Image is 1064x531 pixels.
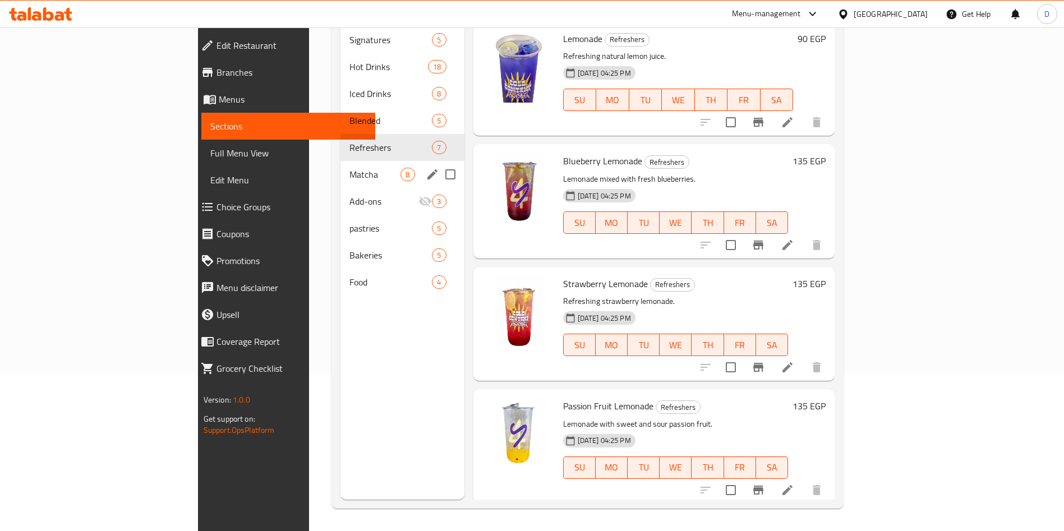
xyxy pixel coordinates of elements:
[798,31,826,47] h6: 90 EGP
[628,211,660,234] button: TU
[600,215,623,231] span: MO
[761,337,784,353] span: SA
[803,232,830,258] button: delete
[803,109,830,136] button: delete
[781,361,794,374] a: Edit menu item
[781,116,794,129] a: Edit menu item
[696,337,719,353] span: TH
[632,215,655,231] span: TU
[192,301,376,328] a: Upsell
[401,169,414,180] span: 8
[429,62,445,72] span: 18
[340,107,464,134] div: Blended5
[349,275,432,289] span: Food
[629,89,662,111] button: TU
[432,250,445,261] span: 5
[563,275,648,292] span: Strawberry Lemonade
[724,456,756,479] button: FR
[656,401,700,414] span: Refreshers
[192,86,376,113] a: Menus
[217,362,367,375] span: Grocery Checklist
[349,168,400,181] div: Matcha
[729,337,752,353] span: FR
[340,215,464,242] div: pastries5
[192,355,376,382] a: Grocery Checklist
[568,459,591,475] span: SU
[634,92,658,108] span: TU
[563,49,794,63] p: Refreshing natural lemon juice.
[432,89,445,99] span: 8
[432,87,446,100] div: items
[349,87,432,100] span: Iced Drinks
[482,31,554,103] img: Lemonade
[854,8,928,20] div: [GEOGRAPHIC_DATA]
[719,110,743,134] span: Select to update
[600,459,623,475] span: MO
[656,400,701,414] div: Refreshers
[568,337,591,353] span: SU
[349,33,432,47] span: Signatures
[432,142,445,153] span: 7
[210,146,367,160] span: Full Menu View
[781,238,794,252] a: Edit menu item
[803,477,830,504] button: delete
[666,92,690,108] span: WE
[632,337,655,353] span: TU
[632,459,655,475] span: TU
[349,114,432,127] div: Blended
[664,337,687,353] span: WE
[563,334,596,356] button: SU
[692,456,724,479] button: TH
[644,155,689,169] div: Refreshers
[192,220,376,247] a: Coupons
[340,188,464,215] div: Add-ons3
[432,114,446,127] div: items
[210,173,367,187] span: Edit Menu
[210,119,367,133] span: Sections
[204,393,231,407] span: Version:
[600,337,623,353] span: MO
[628,334,660,356] button: TU
[349,60,428,73] div: Hot Drinks
[349,248,432,262] span: Bakeries
[424,166,441,183] button: edit
[349,141,432,154] span: Refreshers
[192,193,376,220] a: Choice Groups
[217,39,367,52] span: Edit Restaurant
[192,247,376,274] a: Promotions
[340,22,464,300] nav: Menu sections
[732,92,756,108] span: FR
[628,456,660,479] button: TU
[201,167,376,193] a: Edit Menu
[563,294,789,308] p: Refreshing strawberry lemonade.
[662,89,695,111] button: WE
[573,435,635,446] span: [DATE] 04:25 PM
[650,278,695,292] div: Refreshers
[793,153,826,169] h6: 135 EGP
[719,355,743,379] span: Select to update
[696,215,719,231] span: TH
[563,398,653,414] span: Passion Fruit Lemonade
[563,211,596,234] button: SU
[349,221,432,235] span: pastries
[201,140,376,167] a: Full Menu View
[217,281,367,294] span: Menu disclaimer
[745,354,772,381] button: Branch-specific-item
[204,423,275,437] a: Support.OpsPlatform
[563,153,642,169] span: Blueberry Lemonade
[699,92,724,108] span: TH
[432,277,445,288] span: 4
[482,276,554,348] img: Strawberry Lemonade
[601,92,625,108] span: MO
[793,398,826,414] h6: 135 EGP
[651,278,694,291] span: Refreshers
[765,92,789,108] span: SA
[573,191,635,201] span: [DATE] 04:25 PM
[664,215,687,231] span: WE
[692,334,724,356] button: TH
[573,68,635,79] span: [DATE] 04:25 PM
[724,334,756,356] button: FR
